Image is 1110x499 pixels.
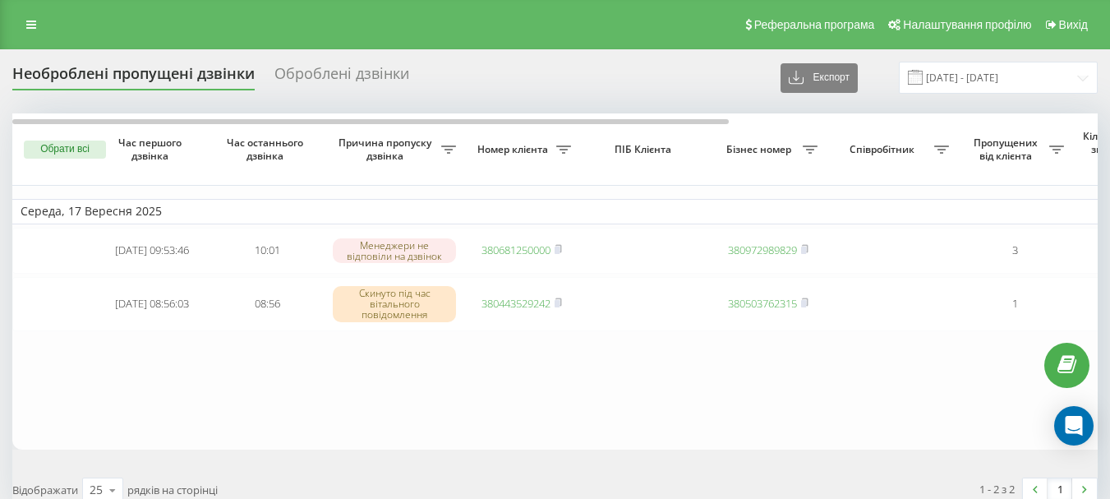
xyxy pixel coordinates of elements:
[127,483,218,497] span: рядків на сторінці
[94,277,210,331] td: [DATE] 08:56:03
[223,136,311,162] span: Час останнього дзвінка
[333,136,441,162] span: Причина пропуску дзвінка
[593,143,697,156] span: ПІБ Клієнта
[1054,406,1094,446] div: Open Intercom Messenger
[90,482,103,498] div: 25
[210,277,325,331] td: 08:56
[210,228,325,274] td: 10:01
[274,65,409,90] div: Оброблені дзвінки
[728,243,797,257] a: 380972989829
[481,243,550,257] a: 380681250000
[754,18,875,31] span: Реферальна програма
[472,143,556,156] span: Номер клієнта
[94,228,210,274] td: [DATE] 09:53:46
[979,481,1015,497] div: 1 - 2 з 2
[834,143,934,156] span: Співробітник
[12,65,255,90] div: Необроблені пропущені дзвінки
[719,143,803,156] span: Бізнес номер
[957,228,1072,274] td: 3
[24,141,106,159] button: Обрати всі
[781,63,858,93] button: Експорт
[333,286,456,322] div: Скинуто під час вітального повідомлення
[333,238,456,263] div: Менеджери не відповіли на дзвінок
[1059,18,1088,31] span: Вихід
[728,296,797,311] a: 380503762315
[108,136,196,162] span: Час першого дзвінка
[903,18,1031,31] span: Налаштування профілю
[957,277,1072,331] td: 1
[965,136,1049,162] span: Пропущених від клієнта
[12,483,78,497] span: Відображати
[481,296,550,311] a: 380443529242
